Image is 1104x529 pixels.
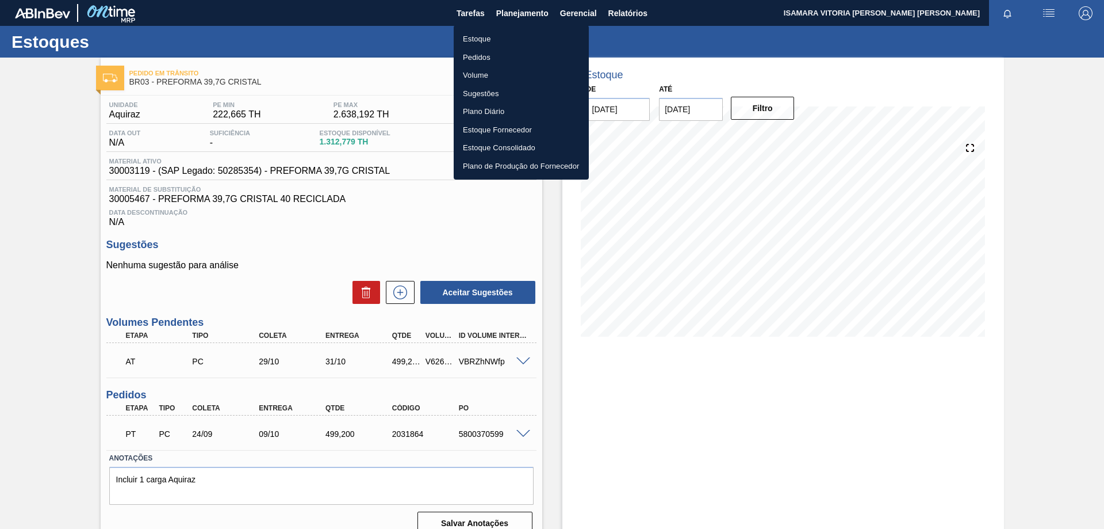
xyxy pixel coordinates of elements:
a: Estoque [454,30,589,48]
a: Plano Diário [454,102,589,121]
a: Sugestões [454,85,589,103]
a: Volume [454,66,589,85]
a: Estoque Fornecedor [454,121,589,139]
a: Estoque Consolidado [454,139,589,157]
a: Plano de Produção do Fornecedor [454,157,589,176]
a: Pedidos [454,48,589,67]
